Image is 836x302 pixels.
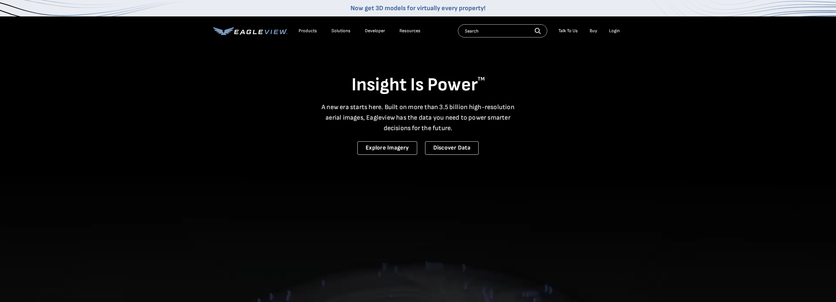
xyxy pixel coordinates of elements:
input: Search [458,24,547,37]
p: A new era starts here. Built on more than 3.5 billion high-resolution aerial images, Eagleview ha... [318,102,519,133]
div: Products [299,28,317,34]
sup: TM [478,76,485,82]
a: Discover Data [425,141,479,155]
h1: Insight Is Power [213,74,623,97]
div: Login [609,28,620,34]
a: Now get 3D models for virtually every property! [350,4,486,12]
div: Talk To Us [558,28,578,34]
div: Solutions [331,28,350,34]
a: Developer [365,28,385,34]
a: Buy [590,28,597,34]
a: Explore Imagery [357,141,417,155]
div: Resources [399,28,420,34]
